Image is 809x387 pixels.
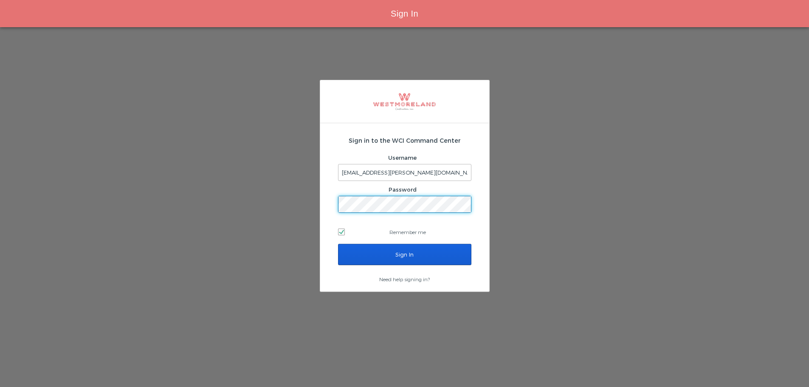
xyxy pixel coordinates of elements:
span: Sign In [391,9,418,18]
h2: Sign in to the WCI Command Center [338,136,471,145]
a: Need help signing in? [379,276,430,282]
label: Password [389,186,417,193]
label: Remember me [338,226,471,238]
label: Username [388,154,417,161]
input: Sign In [338,244,471,265]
